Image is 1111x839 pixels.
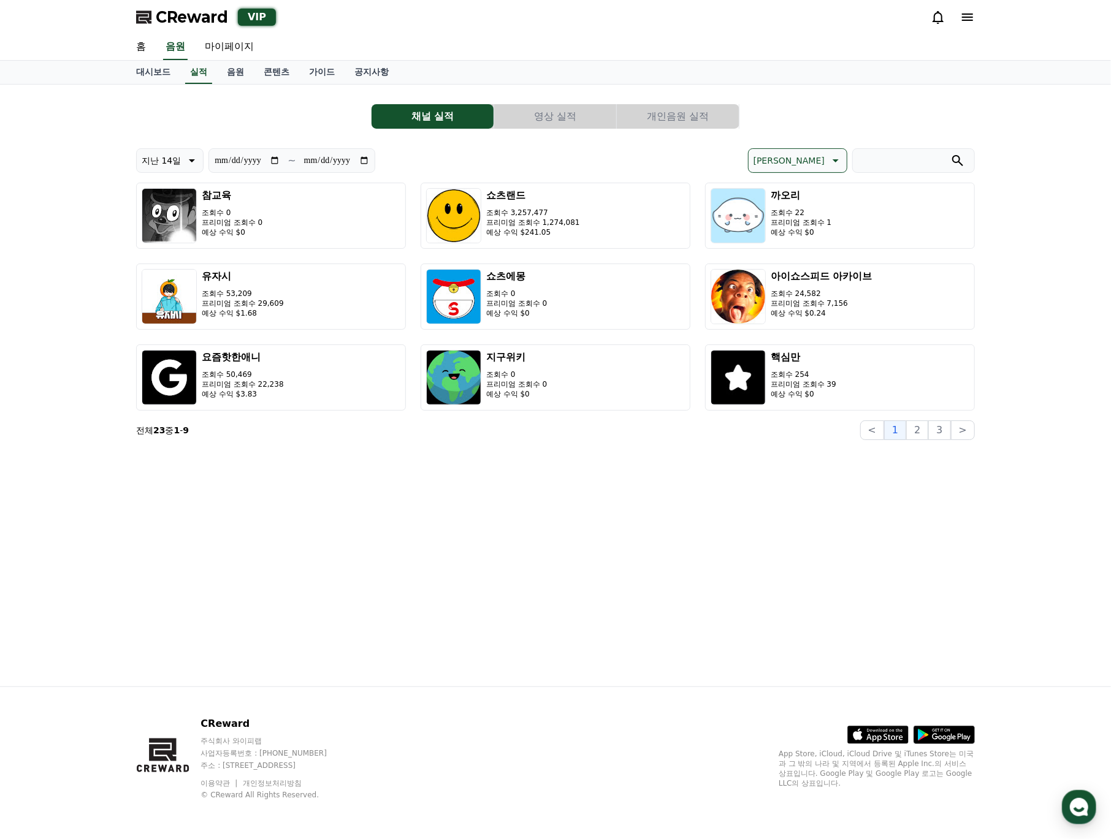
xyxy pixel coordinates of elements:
img: 참교육 [142,188,197,243]
h3: 요즘핫한애니 [202,350,284,365]
strong: 1 [174,425,180,435]
p: [PERSON_NAME] [754,152,825,169]
button: 유자시 조회수 53,209 프리미엄 조회수 29,609 예상 수익 $1.68 [136,264,406,330]
button: 핵심만 조회수 254 프리미엄 조회수 39 예상 수익 $0 [705,344,975,411]
p: © CReward All Rights Reserved. [200,790,350,800]
img: 핵심만 [711,350,766,405]
a: 실적 [185,61,212,84]
p: 조회수 0 [486,289,547,298]
a: 대시보드 [126,61,180,84]
p: 예상 수익 $3.83 [202,389,284,399]
a: 마이페이지 [195,34,264,60]
p: 조회수 3,257,477 [486,208,580,218]
button: 지구위키 조회수 0 프리미엄 조회수 0 예상 수익 $0 [421,344,690,411]
button: 참교육 조회수 0 프리미엄 조회수 0 예상 수익 $0 [136,183,406,249]
p: 전체 중 - [136,424,189,436]
button: 지난 14일 [136,148,204,173]
img: 지구위키 [426,350,481,405]
button: 1 [884,420,906,440]
p: 프리미엄 조회수 0 [202,218,262,227]
p: 조회수 22 [771,208,831,218]
img: 유자시 [142,269,197,324]
a: 홈 [126,34,156,60]
p: 예상 수익 $0 [486,308,547,318]
span: 설정 [189,407,204,417]
p: 프리미엄 조회수 39 [771,379,836,389]
h3: 까오리 [771,188,831,203]
a: 이용약관 [200,779,239,788]
a: CReward [136,7,228,27]
span: 홈 [39,407,46,417]
a: 콘텐츠 [254,61,299,84]
button: 채널 실적 [372,104,494,129]
a: 가이드 [299,61,345,84]
button: 영상 실적 [494,104,616,129]
p: 예상 수익 $0.24 [771,308,872,318]
p: 예상 수익 $0 [771,389,836,399]
button: [PERSON_NAME] [748,148,847,173]
p: 프리미엄 조회수 0 [486,379,547,389]
p: 조회수 0 [202,208,262,218]
p: CReward [200,716,350,731]
a: 음원 [163,34,188,60]
button: 2 [906,420,928,440]
strong: 23 [153,425,165,435]
p: 주소 : [STREET_ADDRESS] [200,761,350,770]
a: 대화 [81,389,158,419]
p: 프리미엄 조회수 1 [771,218,831,227]
p: 조회수 50,469 [202,370,284,379]
img: 쇼츠에몽 [426,269,481,324]
h3: 쇼츠에몽 [486,269,547,284]
button: 개인음원 실적 [617,104,739,129]
button: 쇼츠랜드 조회수 3,257,477 프리미엄 조회수 1,274,081 예상 수익 $241.05 [421,183,690,249]
strong: 9 [183,425,189,435]
p: 예상 수익 $0 [202,227,262,237]
p: 조회수 254 [771,370,836,379]
h3: 참교육 [202,188,262,203]
span: 대화 [112,408,127,417]
h3: 핵심만 [771,350,836,365]
p: 예상 수익 $0 [771,227,831,237]
button: 까오리 조회수 22 프리미엄 조회수 1 예상 수익 $0 [705,183,975,249]
p: 예상 수익 $0 [486,389,547,399]
p: 프리미엄 조회수 1,274,081 [486,218,580,227]
img: 아이쇼스피드 아카이브 [711,269,766,324]
a: 영상 실적 [494,104,617,129]
a: 홈 [4,389,81,419]
p: 조회수 24,582 [771,289,872,298]
a: 음원 [217,61,254,84]
p: 예상 수익 $1.68 [202,308,284,318]
h3: 아이쇼스피드 아카이브 [771,269,872,284]
h3: 유자시 [202,269,284,284]
h3: 지구위키 [486,350,547,365]
a: 개인정보처리방침 [243,779,302,788]
img: 요즘핫한애니 [142,350,197,405]
p: 지난 14일 [142,152,181,169]
p: 프리미엄 조회수 29,609 [202,298,284,308]
p: App Store, iCloud, iCloud Drive 및 iTunes Store는 미국과 그 밖의 나라 및 지역에서 등록된 Apple Inc.의 서비스 상표입니다. Goo... [779,749,975,788]
div: VIP [238,9,276,26]
button: < [860,420,884,440]
p: 프리미엄 조회수 22,238 [202,379,284,389]
p: 프리미엄 조회수 0 [486,298,547,308]
img: 쇼츠랜드 [426,188,481,243]
p: 주식회사 와이피랩 [200,736,350,746]
p: 조회수 0 [486,370,547,379]
p: ~ [288,153,296,168]
a: 공지사항 [345,61,399,84]
img: 까오리 [711,188,766,243]
button: 요즘핫한애니 조회수 50,469 프리미엄 조회수 22,238 예상 수익 $3.83 [136,344,406,411]
button: > [951,420,975,440]
button: 쇼츠에몽 조회수 0 프리미엄 조회수 0 예상 수익 $0 [421,264,690,330]
p: 예상 수익 $241.05 [486,227,580,237]
p: 사업자등록번호 : [PHONE_NUMBER] [200,748,350,758]
a: 설정 [158,389,235,419]
h3: 쇼츠랜드 [486,188,580,203]
button: 3 [928,420,950,440]
p: 조회수 53,209 [202,289,284,298]
button: 아이쇼스피드 아카이브 조회수 24,582 프리미엄 조회수 7,156 예상 수익 $0.24 [705,264,975,330]
span: CReward [156,7,228,27]
p: 프리미엄 조회수 7,156 [771,298,872,308]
